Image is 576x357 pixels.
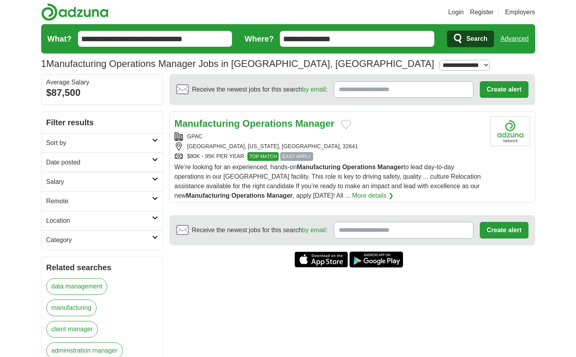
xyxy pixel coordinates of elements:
img: Adzuna logo [41,3,108,21]
strong: Operations [342,164,375,170]
button: Add to favorite jobs [341,120,351,129]
a: Manufacturing Operations Manager [175,118,335,129]
a: client manager [46,321,98,338]
a: Salary [42,172,163,191]
strong: Manufacturing [297,164,340,170]
strong: Manager [266,192,293,199]
a: Remote [42,191,163,211]
span: Search [466,31,487,47]
h1: Manufacturing Operations Manager Jobs in [GEOGRAPHIC_DATA], [GEOGRAPHIC_DATA] [41,58,434,69]
strong: Operations [232,192,265,199]
h2: Salary [46,177,152,187]
h2: Date posted [46,158,152,167]
span: TOP MATCH [247,152,279,161]
a: Category [42,230,163,250]
a: data management [46,278,108,295]
h2: Related searches [46,262,158,273]
a: Get the iPhone app [295,252,348,267]
button: Create alert [480,81,528,98]
img: Company logo [490,116,530,146]
span: EASY APPLY [280,152,313,161]
a: by email [302,227,326,233]
div: $80K - 95K PER YEAR [175,152,484,161]
div: GPAC [175,132,484,141]
button: Search [447,31,494,47]
h2: Category [46,235,152,245]
a: Advanced [500,31,528,47]
strong: Manager [295,118,335,129]
a: Employers [505,8,535,17]
div: [GEOGRAPHIC_DATA], [US_STATE], [GEOGRAPHIC_DATA], 32641 [175,142,484,151]
a: Date posted [42,153,163,172]
span: Receive the newest jobs for this search : [192,225,327,235]
button: Create alert [480,222,528,239]
h2: Sort by [46,138,152,148]
strong: Manufacturing [175,118,240,129]
span: 1 [41,57,46,71]
a: manufacturing [46,300,97,316]
a: Location [42,211,163,230]
h2: Filter results [42,112,163,133]
a: Register [470,8,494,17]
label: Where? [245,33,274,45]
span: We’re looking for an experienced, hands-on to lead day-to-day operations in our [GEOGRAPHIC_DATA]... [175,164,481,199]
h2: Remote [46,197,152,206]
strong: Manager [377,164,403,170]
strong: Manufacturing [186,192,230,199]
a: Login [448,8,464,17]
a: More details ❯ [352,191,394,200]
strong: Operations [243,118,293,129]
div: Average Salary [46,79,158,86]
h2: Location [46,216,152,225]
a: Sort by [42,133,163,153]
span: Receive the newest jobs for this search : [192,85,327,94]
label: What? [48,33,72,45]
a: Get the Android app [350,252,403,267]
div: $87,500 [46,86,158,100]
a: by email [302,86,326,93]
